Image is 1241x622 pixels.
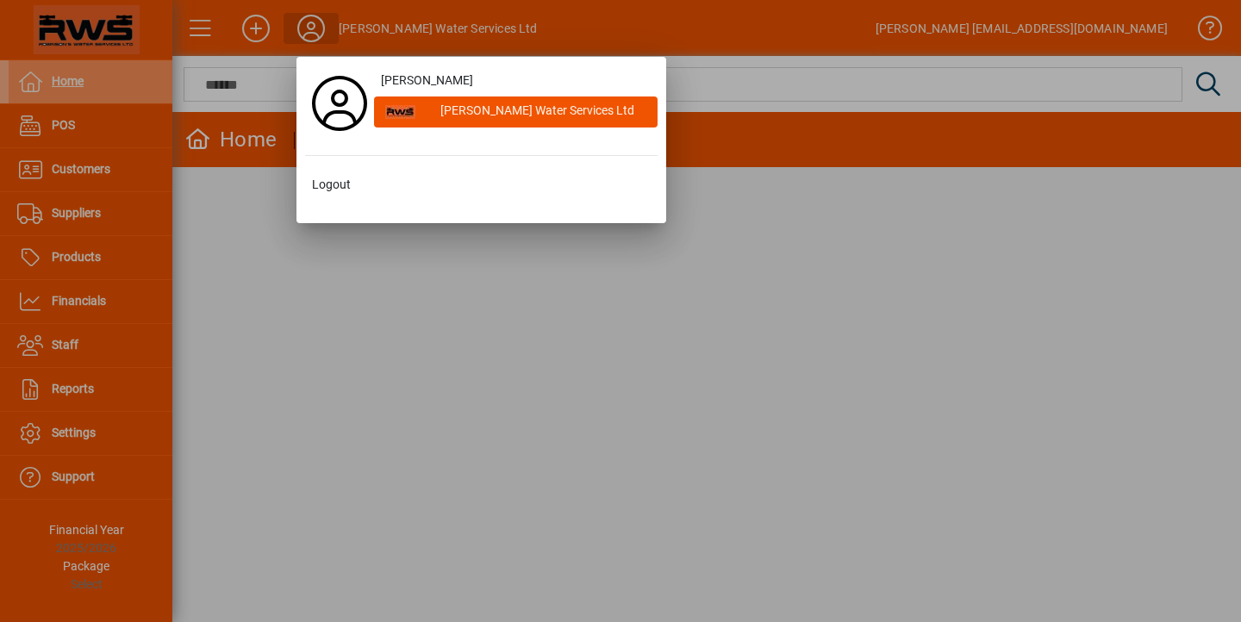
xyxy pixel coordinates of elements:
[374,96,658,128] button: [PERSON_NAME] Water Services Ltd
[427,96,658,128] div: [PERSON_NAME] Water Services Ltd
[381,72,473,90] span: [PERSON_NAME]
[305,88,374,119] a: Profile
[312,176,351,194] span: Logout
[305,170,658,201] button: Logout
[374,65,658,96] a: [PERSON_NAME]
